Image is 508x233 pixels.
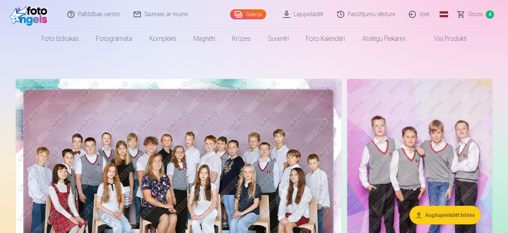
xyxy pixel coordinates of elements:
a: Krūzes [224,29,259,49]
a: Komplekti [141,29,185,49]
a: Foto izdrukas [33,29,87,49]
a: Fotogrāmata [87,29,141,49]
span: Grozs [468,10,483,19]
img: /fa1 [10,3,51,26]
a: Atslēgu piekariņi [354,29,414,49]
a: Suvenīri [259,29,297,49]
a: Foto kalendāri [297,29,354,49]
span: 4 [486,10,494,19]
a: Visi produkti [414,29,475,49]
a: Galerija [230,9,266,19]
a: Magnēti [185,29,224,49]
button: Augšupielādēt bildes [409,206,481,224]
